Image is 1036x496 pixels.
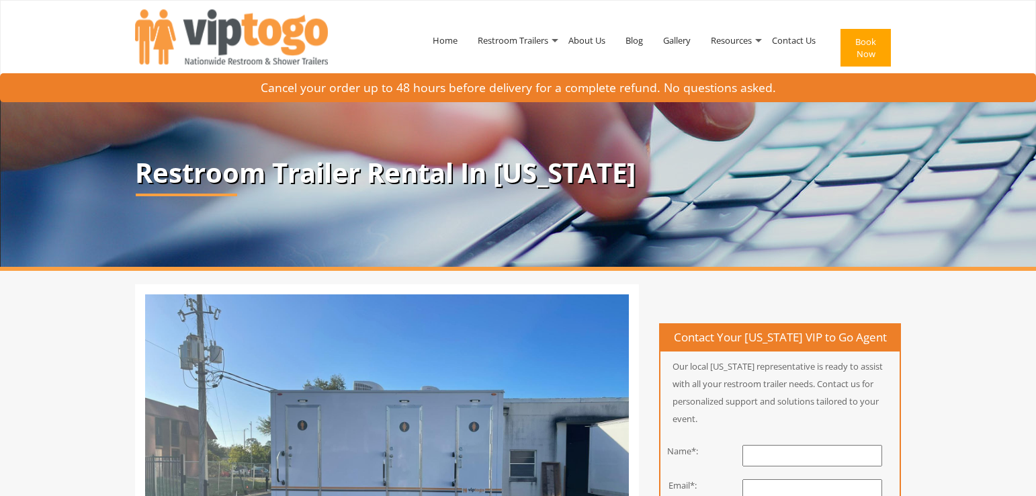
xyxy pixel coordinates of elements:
[660,358,900,427] p: Our local [US_STATE] representative is ready to assist with all your restroom trailer needs. Cont...
[135,158,901,188] p: Restroom Trailer Rental In [US_STATE]
[660,325,900,352] h4: Contact Your [US_STATE] VIP to Go Agent
[558,5,615,75] a: About Us
[762,5,826,75] a: Contact Us
[468,5,558,75] a: Restroom Trailers
[840,29,891,67] button: Book Now
[701,5,762,75] a: Resources
[653,5,701,75] a: Gallery
[826,5,901,95] a: Book Now
[135,9,328,65] img: VIPTOGO
[650,445,716,458] div: Name*:
[650,479,716,492] div: Email*:
[615,5,653,75] a: Blog
[423,5,468,75] a: Home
